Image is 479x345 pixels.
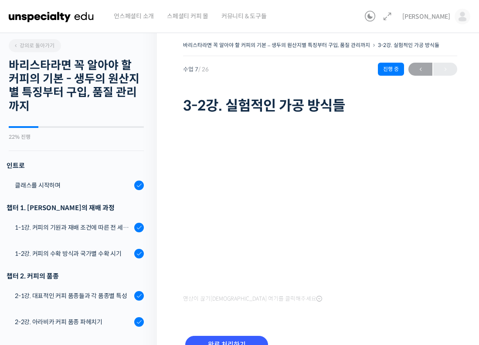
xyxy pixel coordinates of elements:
a: ←이전 [408,63,432,76]
div: 클래스를 시작하며 [15,181,132,190]
div: 1-1강. 커피의 기원과 재배 조건에 따른 전 세계 산지의 분포 [15,223,132,232]
span: 영상이 끊기[DEMOGRAPHIC_DATA] 여기를 클릭해주세요 [183,295,322,302]
span: 수업 7 [183,67,209,72]
span: 강의로 돌아가기 [13,42,54,49]
div: 챕터 2. 커피의 품종 [7,270,144,282]
div: 2-1강. 대표적인 커피 품종들과 각 품종별 특성 [15,291,132,301]
span: [PERSON_NAME] [402,13,450,20]
a: 3-2강. 실험적인 가공 방식들 [378,42,439,48]
div: 챕터 1. [PERSON_NAME]의 재배 과정 [7,202,144,214]
div: 진행 중 [378,63,404,76]
a: 강의로 돌아가기 [9,39,61,52]
a: 바리스타라면 꼭 알아야 할 커피의 기본 – 생두의 원산지별 특징부터 구입, 품질 관리까지 [183,42,370,48]
h2: 바리스타라면 꼭 알아야 할 커피의 기본 - 생두의 원산지별 특징부터 구입, 품질 관리까지 [9,59,144,113]
h3: 인트로 [7,160,144,171]
span: ← [408,64,432,75]
div: 1-2강. 커피의 수확 방식과 국가별 수확 시기 [15,249,132,258]
span: / 26 [198,66,209,73]
div: 22% 진행 [9,134,144,140]
div: 2-2강. 아라비카 커피 품종 파헤치기 [15,317,132,327]
h1: 3-2강. 실험적인 가공 방식들 [183,97,457,114]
